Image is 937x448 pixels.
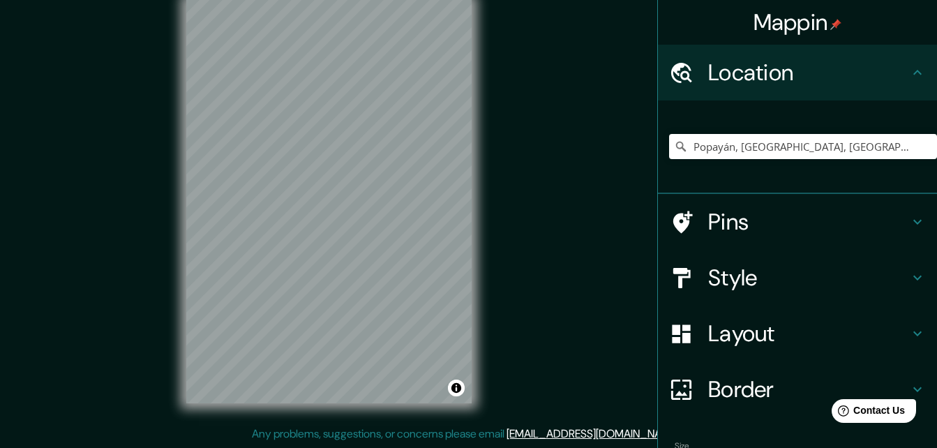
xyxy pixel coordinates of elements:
h4: Layout [708,320,909,348]
h4: Border [708,375,909,403]
h4: Style [708,264,909,292]
h4: Mappin [754,8,842,36]
h4: Location [708,59,909,87]
a: [EMAIL_ADDRESS][DOMAIN_NAME] [507,426,679,441]
div: Location [658,45,937,100]
div: Pins [658,194,937,250]
input: Pick your city or area [669,134,937,159]
div: Layout [658,306,937,361]
div: Border [658,361,937,417]
img: pin-icon.png [830,19,841,30]
button: Toggle attribution [448,380,465,396]
h4: Pins [708,208,909,236]
p: Any problems, suggestions, or concerns please email . [252,426,681,442]
iframe: Help widget launcher [813,394,922,433]
div: Style [658,250,937,306]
